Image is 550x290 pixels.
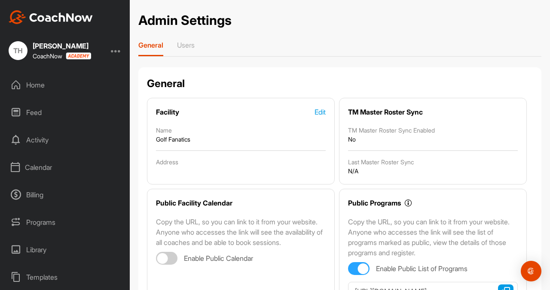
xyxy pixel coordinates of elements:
p: General [138,41,163,49]
div: No [348,135,518,144]
span: Enable Public List of Programs [376,264,467,273]
div: Public Facility Calendar [156,198,232,208]
div: N/A [348,166,518,175]
div: Edit [315,107,326,117]
div: Name [156,126,326,135]
div: TM Master Roster Sync Enabled [348,126,518,135]
div: Library [5,239,126,260]
div: Golf Fanatics [156,135,326,144]
p: Users [177,41,195,49]
div: Home [5,74,126,96]
div: Public Programs [348,198,401,208]
div: TM Master Roster Sync [348,107,423,117]
div: TH [9,41,27,60]
div: Templates [5,266,126,288]
p: Copy the URL, so you can link to it from your website. Anyone who accesses the link will see the ... [156,217,326,248]
h2: General [147,76,185,91]
h1: Admin Settings [138,11,232,30]
div: Calendar [5,157,126,178]
div: Feed [5,102,126,123]
div: Open Intercom Messenger [521,261,541,281]
div: Activity [5,129,126,151]
span: Enable Public Calendar [184,254,253,263]
div: Facility [156,107,179,117]
div: Last Master Roster Sync [348,157,518,166]
img: CoachNow acadmey [66,52,91,60]
div: [PERSON_NAME] [33,42,91,49]
img: CoachNow [9,10,93,24]
p: Copy the URL, so you can link to it from your website. Anyone who accesses the link will see the ... [348,217,518,258]
div: Programs [5,211,126,233]
div: Address [156,157,326,166]
div: CoachNow [33,52,91,60]
div: Billing [5,184,126,205]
